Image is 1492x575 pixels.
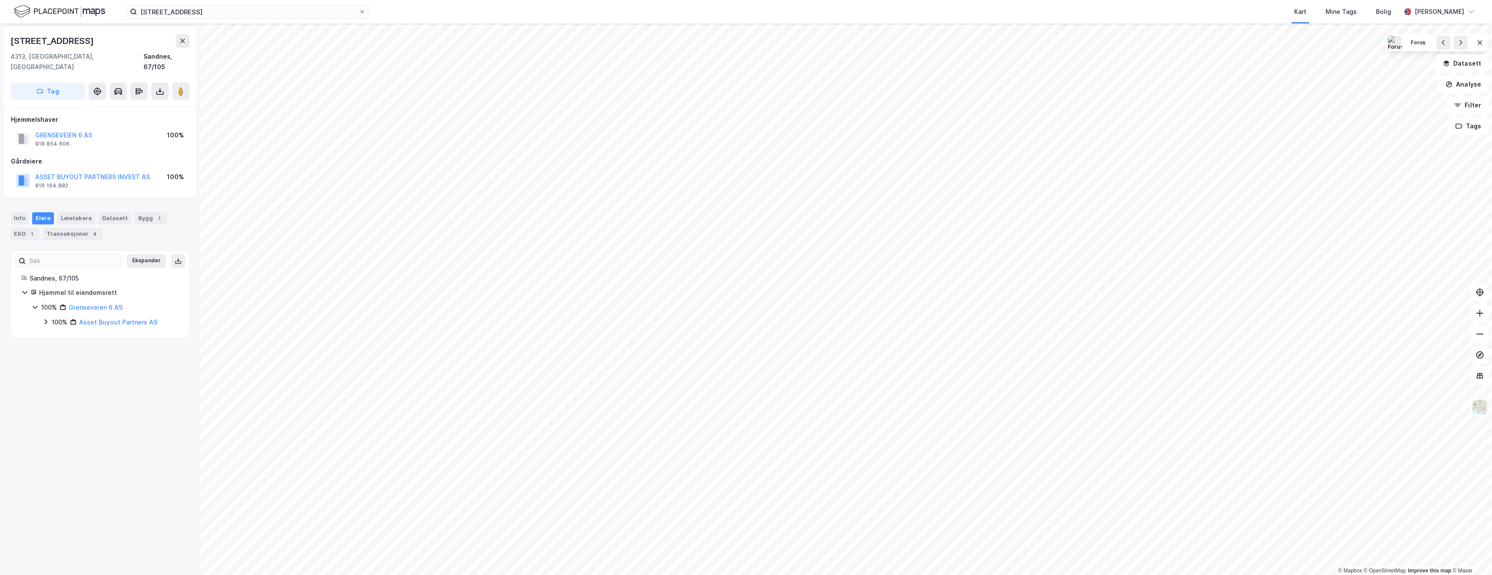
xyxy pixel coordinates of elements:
[1405,36,1432,50] button: Forus
[1449,533,1492,575] div: Kontrollprogram for chat
[135,212,167,224] div: Bygg
[79,318,157,326] a: Asset Buyout Partners AS
[69,304,123,311] a: Grenseveien 6 AS
[1438,76,1489,93] button: Analyse
[35,182,68,189] div: 916 164 882
[1411,39,1426,47] div: Forus
[11,114,189,125] div: Hjemmelshaver
[27,230,36,238] div: 1
[32,212,54,224] div: Eiere
[1472,399,1488,415] img: Z
[1325,7,1357,17] div: Mine Tags
[1294,7,1306,17] div: Kart
[1448,117,1489,135] button: Tags
[11,156,189,167] div: Gårdeiere
[52,317,67,328] div: 100%
[167,130,184,140] div: 100%
[14,4,105,19] img: logo.f888ab2527a4732fd821a326f86c7f29.svg
[1408,568,1451,574] a: Improve this map
[137,5,359,18] input: Søk på adresse, matrikkel, gårdeiere, leietakere eller personer
[127,254,166,268] button: Ekspander
[43,228,103,240] div: Transaksjoner
[41,302,57,313] div: 100%
[90,230,99,238] div: 4
[10,212,29,224] div: Info
[39,287,179,298] div: Hjemmel til eiendomsrett
[143,51,190,72] div: Sandnes, 67/105
[10,83,85,100] button: Tag
[30,273,179,284] div: Sandnes, 67/105
[10,228,40,240] div: ESG
[155,214,163,223] div: 1
[10,51,143,72] div: 4313, [GEOGRAPHIC_DATA], [GEOGRAPHIC_DATA]
[1364,568,1406,574] a: OpenStreetMap
[1435,55,1489,72] button: Datasett
[26,254,121,267] input: Søk
[10,34,96,48] div: [STREET_ADDRESS]
[1415,7,1464,17] div: [PERSON_NAME]
[1447,97,1489,114] button: Filter
[1338,568,1362,574] a: Mapbox
[99,212,131,224] div: Datasett
[1449,533,1492,575] iframe: Chat Widget
[35,140,70,147] div: 918 854 606
[57,212,95,224] div: Leietakere
[1376,7,1391,17] div: Bolig
[167,172,184,182] div: 100%
[1388,36,1402,50] img: Forus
